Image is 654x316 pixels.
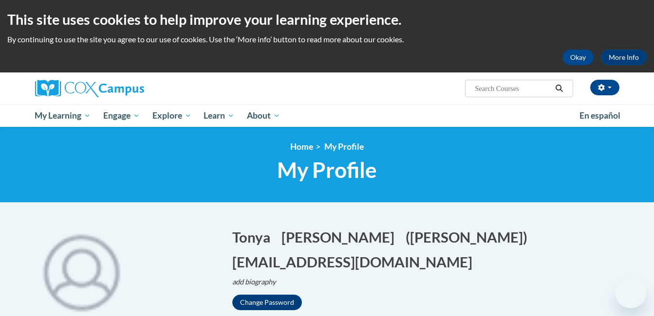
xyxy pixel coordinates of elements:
span: Explore [152,110,191,122]
a: About [241,105,286,127]
button: Edit first name [232,227,277,247]
div: Main menu [20,105,634,127]
iframe: Button to launch messaging window [615,277,646,308]
a: Home [290,141,313,152]
a: Explore [146,105,198,127]
span: About [247,110,280,122]
p: By continuing to use the site you agree to our use of cookies. Use the ‘More info’ button to read... [7,34,647,45]
a: My Learning [29,105,97,127]
a: En español [573,105,627,126]
button: Edit biography [232,277,284,287]
input: Search Courses [474,83,552,94]
button: Search [552,83,566,94]
h2: This site uses cookies to help improve your learning experience. [7,10,647,29]
img: Cox Campus [35,80,144,97]
span: My Profile [324,141,364,152]
span: My Profile [277,157,377,183]
a: More Info [601,50,647,65]
span: My Learning [35,110,91,122]
button: Edit last name [281,227,401,247]
span: Engage [103,110,140,122]
button: Okay [562,50,594,65]
a: Learn [197,105,241,127]
span: Learn [204,110,234,122]
span: En español [579,110,620,121]
button: Edit email address [232,252,479,272]
button: Account Settings [590,80,619,95]
a: Engage [97,105,146,127]
i: add biography [232,278,276,286]
button: Edit screen name [406,227,534,247]
button: Change Password [232,295,302,310]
